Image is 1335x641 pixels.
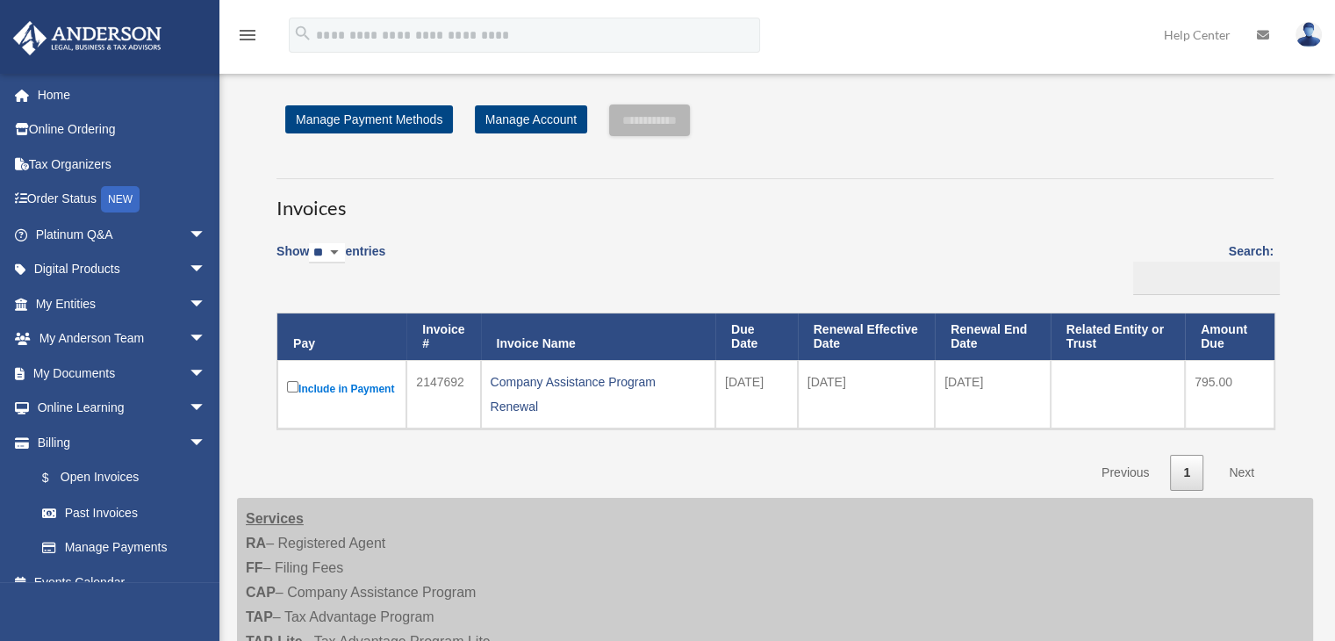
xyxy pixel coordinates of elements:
[1088,455,1162,491] a: Previous
[1127,241,1274,295] label: Search:
[237,25,258,46] i: menu
[237,31,258,46] a: menu
[12,356,233,391] a: My Documentsarrow_drop_down
[475,105,587,133] a: Manage Account
[12,252,233,287] a: Digital Productsarrow_drop_down
[491,370,706,419] div: Company Assistance Program Renewal
[25,495,224,530] a: Past Invoices
[8,21,167,55] img: Anderson Advisors Platinum Portal
[1185,360,1274,429] td: 795.00
[276,178,1274,222] h3: Invoices
[1170,455,1203,491] a: 1
[189,217,224,253] span: arrow_drop_down
[246,585,276,600] strong: CAP
[715,313,798,361] th: Due Date: activate to sort column ascending
[12,391,233,426] a: Online Learningarrow_drop_down
[246,536,266,551] strong: RA
[935,360,1051,429] td: [DATE]
[189,391,224,427] span: arrow_drop_down
[189,356,224,392] span: arrow_drop_down
[406,360,480,429] td: 2147692
[406,313,480,361] th: Invoice #: activate to sort column ascending
[189,286,224,322] span: arrow_drop_down
[481,313,715,361] th: Invoice Name: activate to sort column ascending
[12,112,233,148] a: Online Ordering
[309,243,345,263] select: Showentries
[798,313,935,361] th: Renewal Effective Date: activate to sort column ascending
[246,560,263,575] strong: FF
[52,467,61,489] span: $
[12,565,233,600] a: Events Calendar
[189,425,224,461] span: arrow_drop_down
[246,511,304,526] strong: Services
[285,105,453,133] a: Manage Payment Methods
[715,360,798,429] td: [DATE]
[12,321,233,357] a: My Anderson Teamarrow_drop_down
[1296,22,1322,47] img: User Pic
[12,147,233,182] a: Tax Organizers
[12,286,233,321] a: My Entitiesarrow_drop_down
[277,313,406,361] th: Pay: activate to sort column descending
[1216,455,1267,491] a: Next
[276,241,385,281] label: Show entries
[287,378,397,400] label: Include in Payment
[1185,313,1274,361] th: Amount Due: activate to sort column ascending
[798,360,935,429] td: [DATE]
[12,425,224,460] a: Billingarrow_drop_down
[101,186,140,212] div: NEW
[1133,262,1280,295] input: Search:
[293,24,312,43] i: search
[1051,313,1185,361] th: Related Entity or Trust: activate to sort column ascending
[12,182,233,218] a: Order StatusNEW
[189,321,224,357] span: arrow_drop_down
[287,381,298,393] input: Include in Payment
[12,217,233,252] a: Platinum Q&Aarrow_drop_down
[935,313,1051,361] th: Renewal End Date: activate to sort column ascending
[12,77,233,112] a: Home
[189,252,224,288] span: arrow_drop_down
[25,530,224,565] a: Manage Payments
[246,609,273,624] strong: TAP
[25,460,215,496] a: $Open Invoices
